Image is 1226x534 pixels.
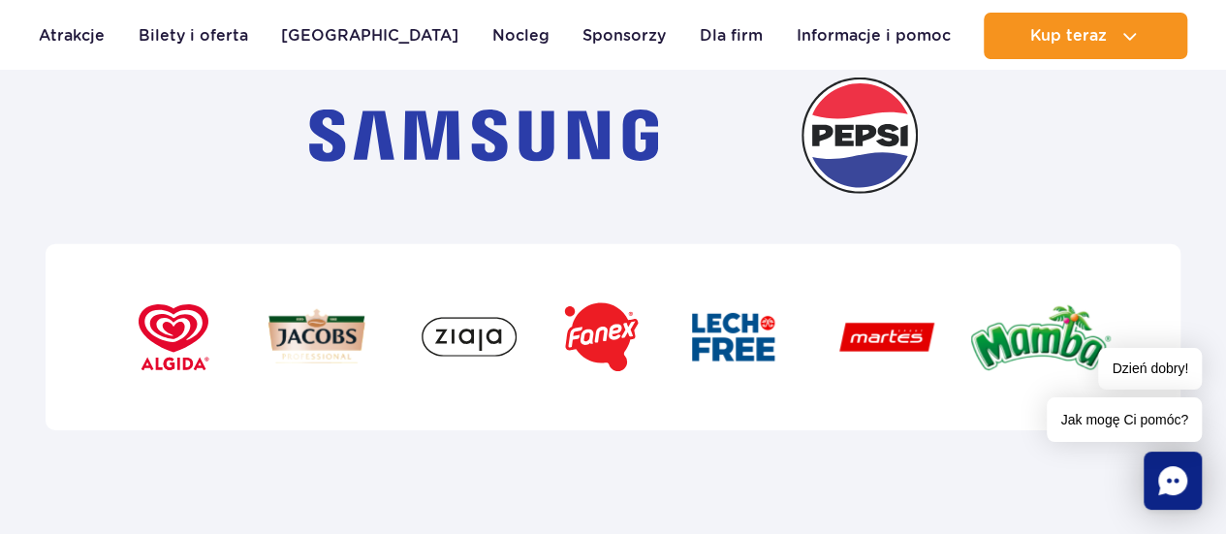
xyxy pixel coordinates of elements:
[281,13,458,59] a: [GEOGRAPHIC_DATA]
[1029,27,1106,45] span: Kup teraz
[582,13,666,59] a: Sponsorzy
[984,13,1187,59] button: Kup teraz
[796,13,950,59] a: Informacje i pomoc
[309,110,658,162] img: Samsung
[1047,397,1202,442] span: Jak mogę Ci pomóc?
[1098,348,1202,390] span: Dzień dobry!
[1144,452,1202,510] div: Chat
[39,13,105,59] a: Atrakcje
[139,13,248,59] a: Bilety i oferta
[492,13,550,59] a: Nocleg
[700,13,763,59] a: Dla firm
[553,292,649,383] img: Fanex
[115,279,232,395] img: Algida
[817,279,957,395] img: Martes
[246,279,386,395] img: Jacobs
[399,279,539,395] img: Ziaja
[802,78,918,194] img: Pepsi
[664,279,803,395] img: Lech Free
[971,279,1111,395] img: Mamba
